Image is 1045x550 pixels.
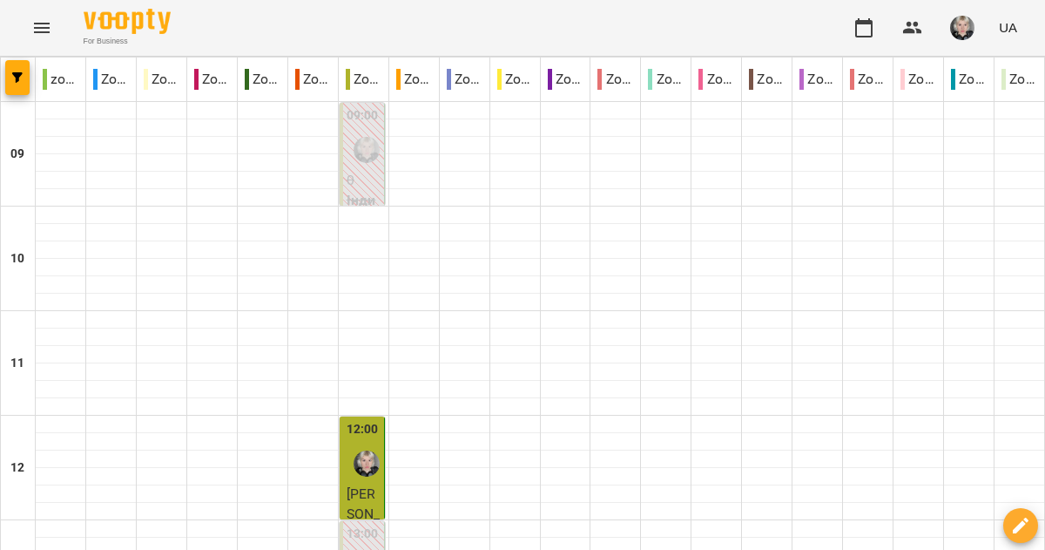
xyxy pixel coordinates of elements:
[354,137,380,163] img: Єлизавета
[799,69,835,90] p: Zoom Оксана
[347,525,379,544] label: 13:00
[10,458,24,478] h6: 12
[497,69,533,90] p: Zoom [PERSON_NAME]
[194,69,230,90] p: Zoom [PERSON_NAME]
[84,36,171,47] span: For Business
[10,249,24,268] h6: 10
[354,451,380,477] img: Єлизавета
[84,9,171,34] img: Voopty Logo
[992,11,1024,44] button: UA
[447,69,482,90] p: Zoom Каріна
[144,69,179,90] p: Zoom [PERSON_NAME]
[347,106,379,126] label: 09:00
[951,69,987,90] p: Zoom Юлія
[295,69,331,90] p: Zoom [PERSON_NAME]
[900,69,936,90] p: Zoom [PERSON_NAME]
[21,7,63,49] button: Menu
[850,69,886,90] p: Zoom [PERSON_NAME]
[749,69,785,90] p: Zoom [PERSON_NAME]
[245,69,280,90] p: Zoom [PERSON_NAME]
[10,145,24,164] h6: 09
[347,420,379,439] label: 12:00
[548,69,583,90] p: Zoom [PERSON_NAME]
[10,354,24,373] h6: 11
[346,69,381,90] p: Zoom Єлизавета
[93,69,129,90] p: Zoom Абігейл
[347,190,381,499] p: Індивідуальне онлайн заняття 50 хв рівні А1-В1 ([PERSON_NAME])
[597,69,633,90] p: Zoom [PERSON_NAME]
[648,69,684,90] p: Zoom [PERSON_NAME]
[950,16,974,40] img: e6b29b008becd306e3c71aec93de28f6.jpeg
[1001,69,1037,90] p: Zoom Юля
[396,69,432,90] p: Zoom Жюлі
[698,69,734,90] p: Zoom [PERSON_NAME]
[999,18,1017,37] span: UA
[43,69,78,90] p: zoom 2
[347,170,381,191] p: 0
